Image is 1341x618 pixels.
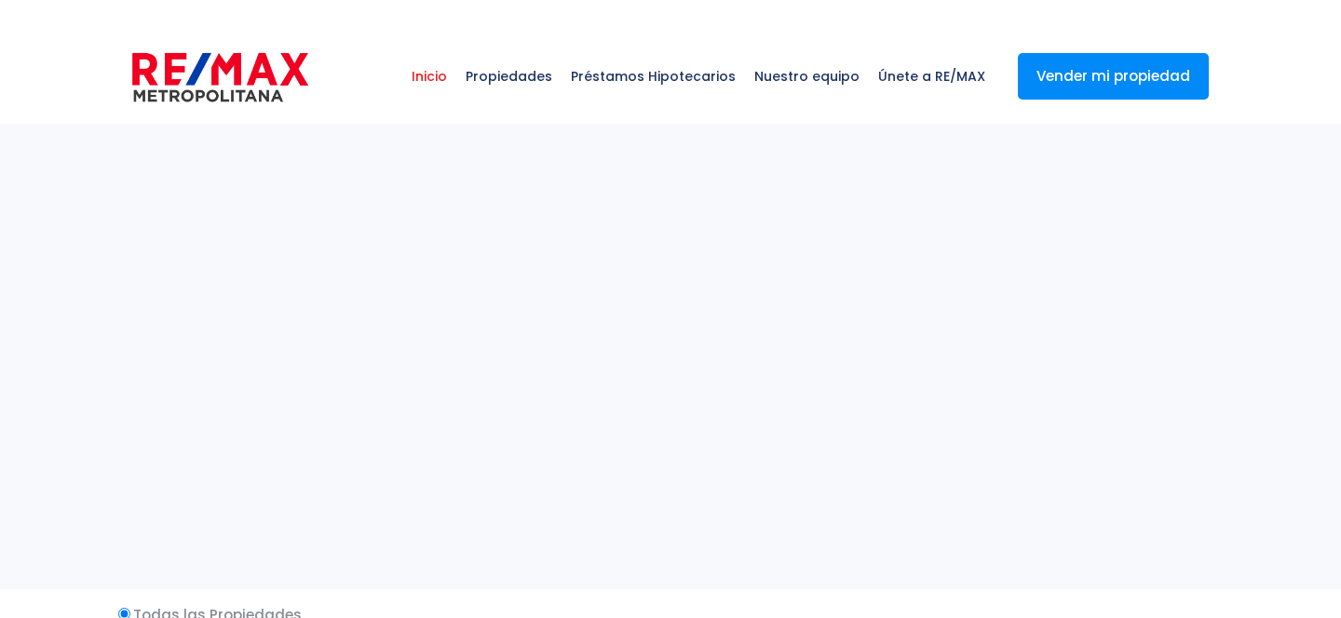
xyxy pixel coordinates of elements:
img: remax-metropolitana-logo [132,49,308,105]
span: Nuestro equipo [745,48,869,104]
a: RE/MAX Metropolitana [132,30,308,123]
a: Vender mi propiedad [1018,53,1209,100]
span: Inicio [402,48,456,104]
a: Préstamos Hipotecarios [562,30,745,123]
a: Únete a RE/MAX [869,30,995,123]
a: Nuestro equipo [745,30,869,123]
span: Propiedades [456,48,562,104]
a: Propiedades [456,30,562,123]
span: Únete a RE/MAX [869,48,995,104]
a: Inicio [402,30,456,123]
span: Préstamos Hipotecarios [562,48,745,104]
